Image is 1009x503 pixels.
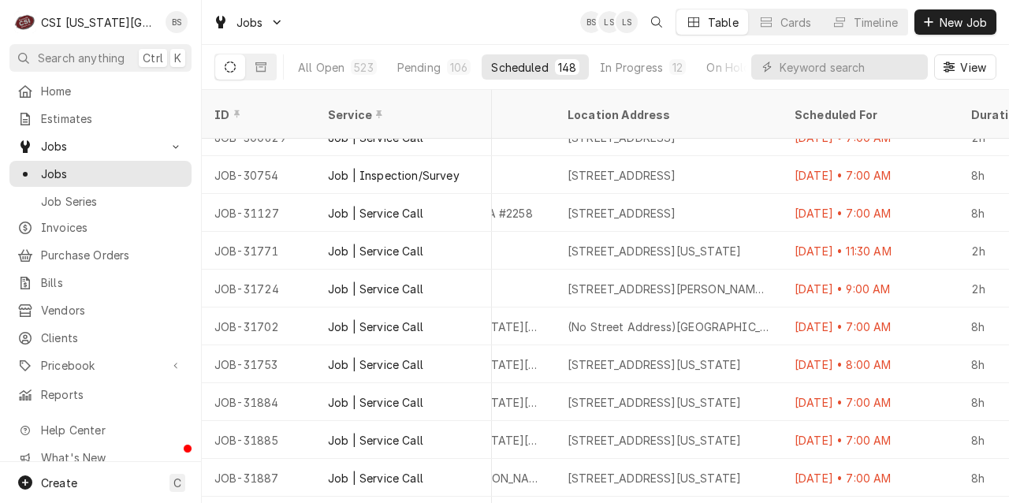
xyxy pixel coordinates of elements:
a: Go to What's New [9,445,192,471]
div: Job | Service Call [328,319,423,335]
span: C [173,475,181,491]
button: Search anythingCtrlK [9,44,192,72]
div: [STREET_ADDRESS][US_STATE] [568,394,741,411]
div: All Open [298,59,344,76]
div: JOB-31885 [202,421,315,459]
div: Job | Service Call [328,205,423,222]
span: Jobs [41,166,184,182]
div: Scheduled [491,59,548,76]
button: View [934,54,996,80]
div: [DATE] • 7:00 AM [782,383,959,421]
div: [STREET_ADDRESS][US_STATE] [568,470,741,486]
a: Purchase Orders [9,242,192,268]
a: Go to Jobs [9,133,192,159]
a: Bills [9,270,192,296]
div: [DATE] • 7:00 AM [782,156,959,194]
div: LS [616,11,638,33]
input: Keyword search [780,54,920,80]
div: 12 [672,59,683,76]
div: Job | Service Call [328,356,423,373]
a: Home [9,78,192,104]
span: Vendors [41,302,184,319]
span: Jobs [236,14,263,31]
span: Estimates [41,110,184,127]
span: Bills [41,274,184,291]
div: [DATE] • 8:00 AM [782,345,959,383]
div: JOB-31702 [202,307,315,345]
div: [STREET_ADDRESS][US_STATE] [568,356,741,373]
div: Pending [397,59,441,76]
a: Estimates [9,106,192,132]
div: (No Street Address)[GEOGRAPHIC_DATA] [568,319,769,335]
div: CSI [US_STATE][GEOGRAPHIC_DATA] [41,14,157,31]
div: JOB-31127 [202,194,315,232]
button: Open search [644,9,669,35]
div: Scheduled For [795,106,943,123]
div: Lindy Springer's Avatar [598,11,620,33]
div: Table [708,14,739,31]
a: Jobs [9,161,192,187]
div: 523 [354,59,373,76]
div: [DATE] • 7:00 AM [782,421,959,459]
div: JOB-31771 [202,232,315,270]
div: [STREET_ADDRESS][US_STATE] [568,432,741,449]
a: Invoices [9,214,192,240]
button: New Job [914,9,996,35]
span: Job Series [41,193,184,210]
span: Search anything [38,50,125,66]
div: [STREET_ADDRESS] [568,167,676,184]
div: Cards [780,14,812,31]
div: [DATE] • 9:00 AM [782,270,959,307]
span: Ctrl [143,50,163,66]
div: [DATE] • 11:30 AM [782,232,959,270]
span: Create [41,476,77,490]
div: Timeline [854,14,898,31]
div: Job | Service Call [328,243,423,259]
div: [STREET_ADDRESS] [568,205,676,222]
span: Invoices [41,219,184,236]
div: [STREET_ADDRESS][PERSON_NAME][US_STATE] [568,281,769,297]
div: Job | Inspection/Survey [328,167,460,184]
div: JOB-31884 [202,383,315,421]
div: LS [598,11,620,33]
div: Job | Service Call [328,432,423,449]
div: BS [580,11,602,33]
a: Go to Jobs [207,9,290,35]
span: View [957,59,989,76]
div: C [14,11,36,33]
span: New Job [936,14,990,31]
a: Clients [9,325,192,351]
div: [DATE] • 7:00 AM [782,194,959,232]
div: Job | Service Call [328,281,423,297]
span: What's New [41,449,182,466]
div: Location Address [568,106,766,123]
div: Brent Seaba's Avatar [580,11,602,33]
div: Service [328,106,476,123]
div: JOB-31753 [202,345,315,383]
span: Jobs [41,138,160,155]
div: [STREET_ADDRESS][US_STATE] [568,243,741,259]
div: Brent Seaba's Avatar [166,11,188,33]
div: CSI Kansas City's Avatar [14,11,36,33]
div: On Hold [706,59,750,76]
span: Reports [41,386,184,403]
div: [DATE] • 7:00 AM [782,307,959,345]
span: Pricebook [41,357,160,374]
span: K [174,50,181,66]
div: Lindy Springer's Avatar [616,11,638,33]
div: 106 [450,59,467,76]
div: In Progress [600,59,663,76]
div: JOB-30754 [202,156,315,194]
span: Clients [41,330,184,346]
span: Home [41,83,184,99]
a: Vendors [9,297,192,323]
a: Go to Help Center [9,417,192,443]
a: Job Series [9,188,192,214]
div: Job | Service Call [328,394,423,411]
div: BS [166,11,188,33]
a: Go to Pricebook [9,352,192,378]
div: JOB-31724 [202,270,315,307]
div: 148 [558,59,576,76]
div: [DATE] • 7:00 AM [782,459,959,497]
span: Purchase Orders [41,247,184,263]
